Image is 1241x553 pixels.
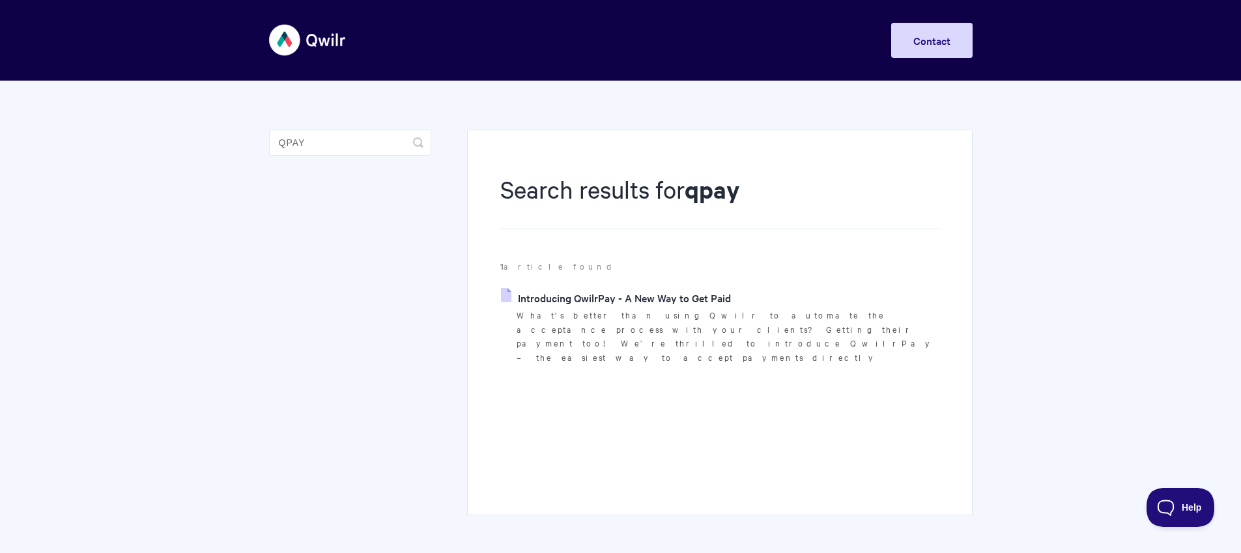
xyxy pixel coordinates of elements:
[269,16,347,64] img: Qwilr Help Center
[891,23,973,58] a: Contact
[500,173,939,229] h1: Search results for
[500,260,504,272] strong: 1
[501,288,731,307] a: Introducing QwilrPay - A New Way to Get Paid
[269,130,431,156] input: Search
[1147,488,1215,527] iframe: Toggle Customer Support
[500,259,939,274] p: article found
[685,173,739,205] strong: qpay
[517,308,939,365] p: What's better than using Qwilr to automate the acceptance process with your clients? Getting thei...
